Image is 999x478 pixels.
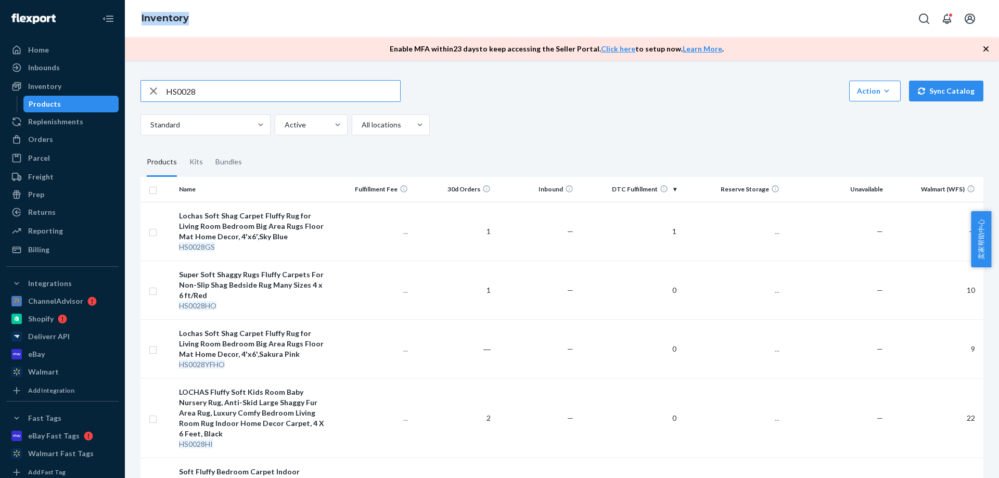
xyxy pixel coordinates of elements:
[887,319,983,378] td: 9
[567,227,573,236] span: —
[877,414,883,422] span: —
[849,81,901,101] button: Action
[284,120,285,130] input: Active
[28,448,94,459] div: Walmart Fast Tags
[334,344,408,354] p: ...
[147,148,177,177] div: Products
[495,177,578,202] th: Inbound
[6,384,119,397] a: Add Integration
[179,269,326,301] div: Super Soft Shaggy Rugs Fluffy Carpets For Non-Slip Shag Bedside Rug Many Sizes 4 x 6 ft/Red
[28,189,44,200] div: Prep
[28,431,80,441] div: eBay Fast Tags
[28,172,54,182] div: Freight
[412,378,495,458] td: 2
[179,301,216,310] em: HS0028HO
[578,177,681,202] th: DTC Fulfillment
[6,59,119,76] a: Inbounds
[28,367,59,377] div: Walmart
[567,286,573,294] span: —
[6,445,119,462] a: Walmart Fast Tags
[29,99,61,109] div: Products
[914,8,934,29] button: Open Search Box
[28,62,60,73] div: Inbounds
[6,410,119,427] button: Fast Tags
[28,207,56,217] div: Returns
[28,349,45,359] div: eBay
[28,45,49,55] div: Home
[6,346,119,363] a: eBay
[578,202,681,261] td: 1
[937,8,957,29] button: Open notifications
[179,328,326,359] div: Lochas Soft Shag Carpet Fluffy Rug for Living Room Bedroom Big Area Rugs Floor Mat Home Decor, 4'...
[28,296,83,306] div: ChannelAdvisor
[6,150,119,166] a: Parcel
[412,202,495,261] td: 1
[578,261,681,319] td: 0
[142,12,189,24] a: Inventory
[215,148,242,177] div: Bundles
[28,244,49,255] div: Billing
[361,120,362,130] input: All locations
[685,285,779,295] p: ...
[330,177,413,202] th: Fulfillment Fee
[6,113,119,130] a: Replenishments
[179,242,215,251] em: HS0028GS
[6,275,119,292] button: Integrations
[28,314,54,324] div: Shopify
[887,378,983,458] td: 22
[887,261,983,319] td: 10
[578,378,681,458] td: 0
[969,227,975,236] span: —
[6,223,119,239] a: Reporting
[179,211,326,242] div: Lochas Soft Shag Carpet Fluffy Rug for Living Room Bedroom Big Area Rugs Floor Mat Home Decor, 4'...
[683,44,722,53] a: Learn More
[601,44,635,53] a: Click here
[685,413,779,423] p: ...
[6,42,119,58] a: Home
[971,211,991,267] button: 卖家帮助中心
[784,177,887,202] th: Unavailable
[28,386,74,395] div: Add Integration
[877,227,883,236] span: —
[6,293,119,309] a: ChannelAdvisor
[334,285,408,295] p: ...
[28,153,50,163] div: Parcel
[6,311,119,327] a: Shopify
[6,169,119,185] a: Freight
[6,328,119,345] a: Deliverr API
[334,226,408,237] p: ...
[877,344,883,353] span: —
[23,96,119,112] a: Products
[909,81,983,101] button: Sync Catalog
[578,319,681,378] td: 0
[6,131,119,148] a: Orders
[6,186,119,203] a: Prep
[149,120,150,130] input: Standard
[28,278,72,289] div: Integrations
[28,134,53,145] div: Orders
[857,86,893,96] div: Action
[11,14,56,24] img: Flexport logo
[28,331,70,342] div: Deliverr API
[166,81,400,101] input: Search inventory by name or sku
[133,4,197,34] ol: breadcrumbs
[179,440,213,448] em: HS0028HI
[189,148,203,177] div: Kits
[6,428,119,444] a: eBay Fast Tags
[175,177,330,202] th: Name
[28,468,66,476] div: Add Fast Tag
[6,78,119,95] a: Inventory
[567,344,573,353] span: —
[685,226,779,237] p: ...
[28,413,61,423] div: Fast Tags
[567,414,573,422] span: —
[681,177,784,202] th: Reserve Storage
[98,8,119,29] button: Close Navigation
[28,226,63,236] div: Reporting
[28,81,61,92] div: Inventory
[412,319,495,378] td: ―
[390,44,724,54] p: Enable MFA within 23 days to keep accessing the Seller Portal. to setup now. .
[6,241,119,258] a: Billing
[334,413,408,423] p: ...
[412,177,495,202] th: 30d Orders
